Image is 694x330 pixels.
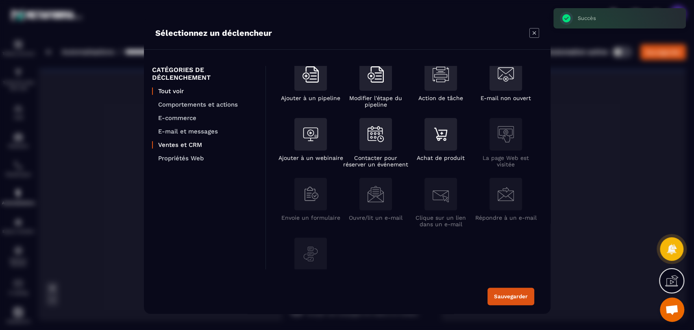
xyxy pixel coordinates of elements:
p: Achat de produit [417,155,465,161]
img: taskAction.svg [433,66,449,83]
img: webpage.svg [498,126,514,142]
p: Tout voir [158,87,257,95]
img: readMail.svg [368,186,384,202]
p: Envoie un formulaire [281,214,340,221]
p: E-commerce [158,114,257,122]
p: Ajouter à un pipeline [281,95,340,101]
img: projectChangePhase.svg [302,246,319,262]
p: La page Web est visitée [473,155,538,168]
img: formSubmit.svg [302,186,319,202]
p: E-mail non ouvert [481,95,531,101]
p: Comportements et actions [158,101,257,108]
p: Propriétés Web [158,155,257,162]
img: productPurchase.svg [433,126,449,142]
p: Ajouter à un webinaire [278,155,343,161]
button: Sauvegarder [487,288,534,305]
p: Ouvre/lit un e-mail [349,214,402,221]
p: Clique sur un lien dans un e-mail [408,214,473,227]
img: addToList.svg [302,66,319,83]
p: Sélectionnez un déclencheur [155,28,272,38]
img: answerEmail.svg [498,186,514,202]
p: Modifier l'étape du pipeline [343,95,408,108]
img: removeFromList.svg [368,66,384,83]
div: Ouvrir le chat [660,297,684,322]
p: E-mail et messages [158,128,257,135]
p: CATÉGORIES DE DÉCLENCHEMENT [152,66,257,81]
img: clickEmail.svg [433,186,449,202]
img: contactBookAnEvent.svg [368,126,384,142]
img: notOpenEmail.svg [498,66,514,83]
p: Ventes et CRM [158,141,257,149]
p: Contacter pour réserver un événement [343,155,408,168]
p: Action de tâche [418,95,463,101]
img: addToAWebinar.svg [302,126,319,142]
p: Répondre à un e-mail [475,214,536,221]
